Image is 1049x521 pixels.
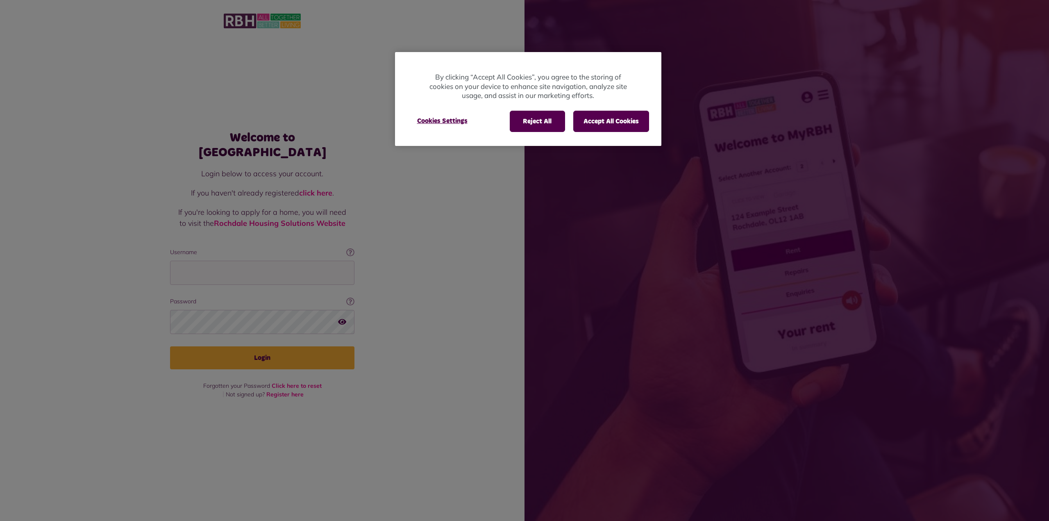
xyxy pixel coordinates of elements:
div: Privacy [395,52,661,146]
button: Accept All Cookies [573,111,649,132]
button: Reject All [510,111,565,132]
button: Cookies Settings [407,111,477,131]
div: Cookie banner [395,52,661,146]
p: By clicking “Accept All Cookies”, you agree to the storing of cookies on your device to enhance s... [428,73,629,100]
